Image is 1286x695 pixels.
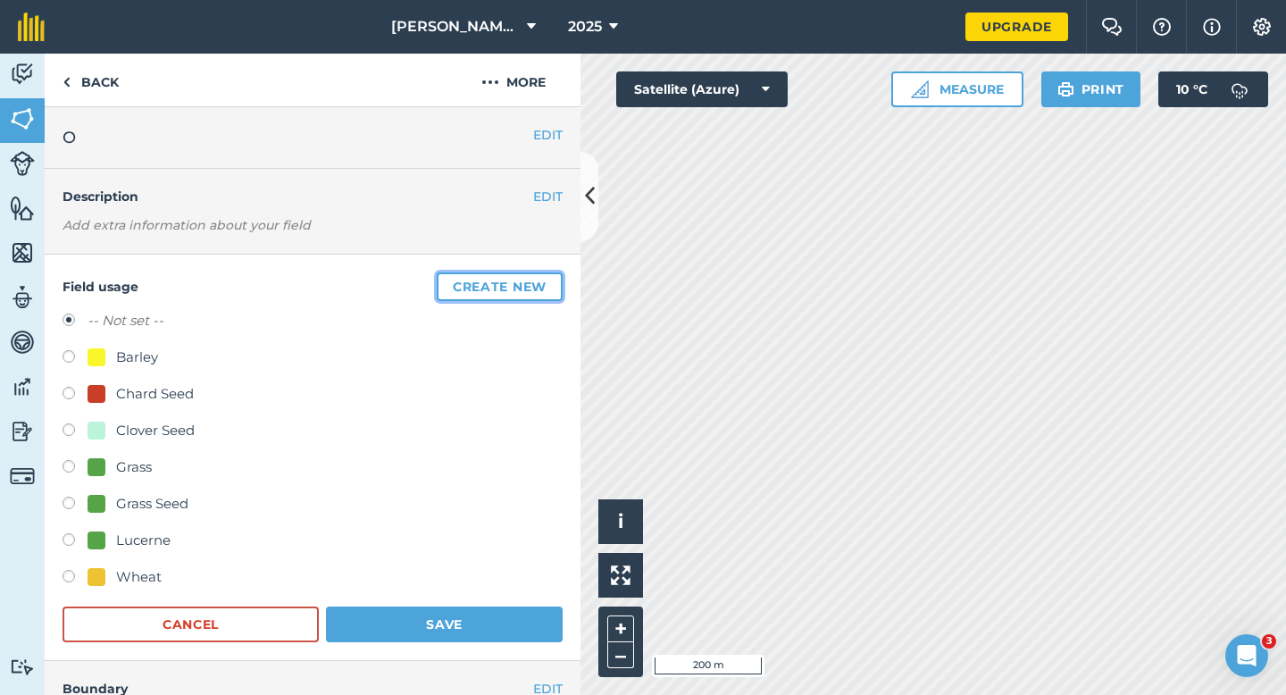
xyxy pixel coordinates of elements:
[10,105,35,132] img: svg+xml;base64,PHN2ZyB4bWxucz0iaHR0cDovL3d3dy53My5vcmcvMjAwMC9zdmciIHdpZHRoPSI1NiIgaGVpZ2h0PSI2MC...
[10,373,35,400] img: svg+xml;base64,PD94bWwgdmVyc2lvbj0iMS4wIiBlbmNvZGluZz0idXRmLTgiPz4KPCEtLSBHZW5lcmF0b3I6IEFkb2JlIE...
[1041,71,1141,107] button: Print
[10,195,35,222] img: svg+xml;base64,PHN2ZyB4bWxucz0iaHR0cDovL3d3dy53My5vcmcvMjAwMC9zdmciIHdpZHRoPSI1NiIgaGVpZ2h0PSI2MC...
[1101,18,1123,36] img: Two speech bubbles overlapping with the left bubble in the forefront
[63,71,71,93] img: svg+xml;base64,PHN2ZyB4bWxucz0iaHR0cDovL3d3dy53My5vcmcvMjAwMC9zdmciIHdpZHRoPSI5IiBoZWlnaHQ9IjI0Ii...
[116,420,195,441] div: Clover Seed
[611,565,630,585] img: Four arrows, one pointing top left, one top right, one bottom right and the last bottom left
[10,151,35,176] img: svg+xml;base64,PD94bWwgdmVyc2lvbj0iMS4wIiBlbmNvZGluZz0idXRmLTgiPz4KPCEtLSBHZW5lcmF0b3I6IEFkb2JlIE...
[1176,71,1207,107] span: 10 ° C
[1203,16,1221,38] img: svg+xml;base64,PHN2ZyB4bWxucz0iaHR0cDovL3d3dy53My5vcmcvMjAwMC9zdmciIHdpZHRoPSIxNyIgaGVpZ2h0PSIxNy...
[1151,18,1173,36] img: A question mark icon
[88,310,163,331] label: -- Not set --
[1222,71,1257,107] img: svg+xml;base64,PD94bWwgdmVyc2lvbj0iMS4wIiBlbmNvZGluZz0idXRmLTgiPz4KPCEtLSBHZW5lcmF0b3I6IEFkb2JlIE...
[965,13,1068,41] a: Upgrade
[116,456,152,478] div: Grass
[63,217,311,233] em: Add extra information about your field
[116,493,188,515] div: Grass Seed
[10,239,35,266] img: svg+xml;base64,PHN2ZyB4bWxucz0iaHR0cDovL3d3dy53My5vcmcvMjAwMC9zdmciIHdpZHRoPSI1NiIgaGVpZ2h0PSI2MC...
[891,71,1023,107] button: Measure
[481,71,499,93] img: svg+xml;base64,PHN2ZyB4bWxucz0iaHR0cDovL3d3dy53My5vcmcvMjAwMC9zdmciIHdpZHRoPSIyMCIgaGVpZ2h0PSIyNC...
[45,54,137,106] a: Back
[63,272,563,301] h4: Field usage
[10,418,35,445] img: svg+xml;base64,PD94bWwgdmVyc2lvbj0iMS4wIiBlbmNvZGluZz0idXRmLTgiPz4KPCEtLSBHZW5lcmF0b3I6IEFkb2JlIE...
[63,125,76,150] span: O
[618,510,623,532] span: i
[10,61,35,88] img: svg+xml;base64,PD94bWwgdmVyc2lvbj0iMS4wIiBlbmNvZGluZz0idXRmLTgiPz4KPCEtLSBHZW5lcmF0b3I6IEFkb2JlIE...
[598,499,643,544] button: i
[10,329,35,356] img: svg+xml;base64,PD94bWwgdmVyc2lvbj0iMS4wIiBlbmNvZGluZz0idXRmLTgiPz4KPCEtLSBHZW5lcmF0b3I6IEFkb2JlIE...
[391,16,520,38] span: [PERSON_NAME] & Sons
[18,13,45,41] img: fieldmargin Logo
[1251,18,1273,36] img: A cog icon
[1057,79,1074,100] img: svg+xml;base64,PHN2ZyB4bWxucz0iaHR0cDovL3d3dy53My5vcmcvMjAwMC9zdmciIHdpZHRoPSIxOSIgaGVpZ2h0PSIyNC...
[116,383,194,405] div: Chard Seed
[63,187,563,206] h4: Description
[437,272,563,301] button: Create new
[607,615,634,642] button: +
[10,284,35,311] img: svg+xml;base64,PD94bWwgdmVyc2lvbj0iMS4wIiBlbmNvZGluZz0idXRmLTgiPz4KPCEtLSBHZW5lcmF0b3I6IEFkb2JlIE...
[10,464,35,489] img: svg+xml;base64,PD94bWwgdmVyc2lvbj0iMS4wIiBlbmNvZGluZz0idXRmLTgiPz4KPCEtLSBHZW5lcmF0b3I6IEFkb2JlIE...
[447,54,580,106] button: More
[533,125,563,145] button: EDIT
[568,16,602,38] span: 2025
[63,607,319,642] button: Cancel
[116,347,158,368] div: Barley
[116,566,162,588] div: Wheat
[607,642,634,668] button: –
[116,530,171,551] div: Lucerne
[616,71,788,107] button: Satellite (Azure)
[10,658,35,675] img: svg+xml;base64,PD94bWwgdmVyc2lvbj0iMS4wIiBlbmNvZGluZz0idXRmLTgiPz4KPCEtLSBHZW5lcmF0b3I6IEFkb2JlIE...
[326,607,563,642] button: Save
[1225,634,1268,677] iframe: Intercom live chat
[1262,634,1276,649] span: 3
[911,80,929,98] img: Ruler icon
[533,187,563,206] button: EDIT
[1158,71,1268,107] button: 10 °C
